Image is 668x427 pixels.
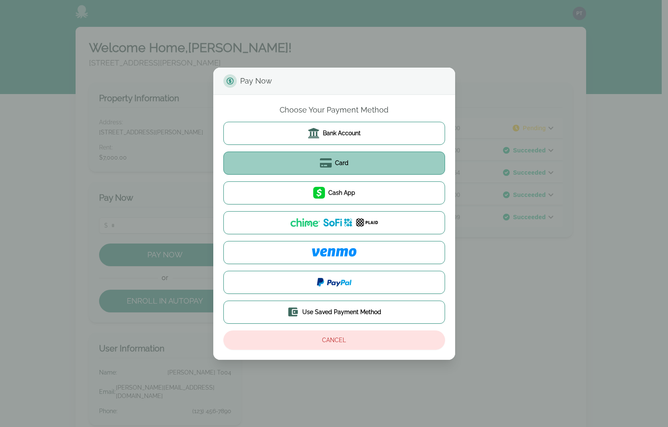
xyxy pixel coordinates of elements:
[323,218,353,227] img: SoFi logo
[328,189,355,197] span: Cash App
[280,105,388,115] h2: Choose Your Payment Method
[312,248,356,257] img: Venmo logo
[335,159,348,167] span: Card
[223,330,445,350] button: Cancel
[302,308,381,316] span: Use Saved Payment Method
[323,129,361,137] span: Bank Account
[223,152,445,175] button: Card
[223,301,445,324] button: Use Saved Payment Method
[240,74,272,88] span: Pay Now
[223,122,445,145] button: Bank Account
[291,218,320,227] img: Chime logo
[317,278,351,286] img: PayPal logo
[356,218,378,227] img: Plaid logo
[223,181,445,204] button: Cash App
